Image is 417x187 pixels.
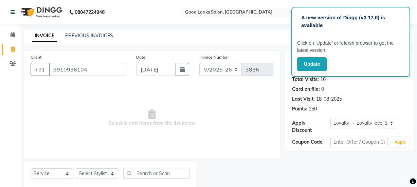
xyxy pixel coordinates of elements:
[31,54,41,60] label: Client
[75,3,105,22] b: 08047224946
[292,86,320,93] div: Card on file:
[292,105,307,112] div: Points:
[123,168,190,179] input: Search or Scan
[330,137,388,147] input: Enter Offer / Coupon Code
[292,96,315,103] div: Last Visit:
[32,30,57,42] a: INVOICE
[199,54,229,60] label: Invoice Number
[65,33,113,39] a: PREVIOUS INVOICES
[391,137,410,147] button: Apply
[292,76,319,83] div: Total Visits:
[297,57,327,71] button: Update
[320,76,326,83] div: 16
[321,86,324,93] div: 0
[49,63,126,76] input: Search by Name/Mobile/Email/Code
[309,105,317,112] div: 150
[31,84,273,152] span: Select & add items from the list below
[136,54,145,60] label: Date
[17,3,64,22] img: logo
[301,14,400,29] p: A new version of Dingg (v3.17.0) is available
[297,40,404,54] p: Click on ‘Update’ or refersh browser to get the latest version.
[316,96,342,103] div: 18-08-2025
[292,120,330,134] div: Apply Discount
[31,63,50,76] button: +91
[292,139,330,146] div: Coupon Code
